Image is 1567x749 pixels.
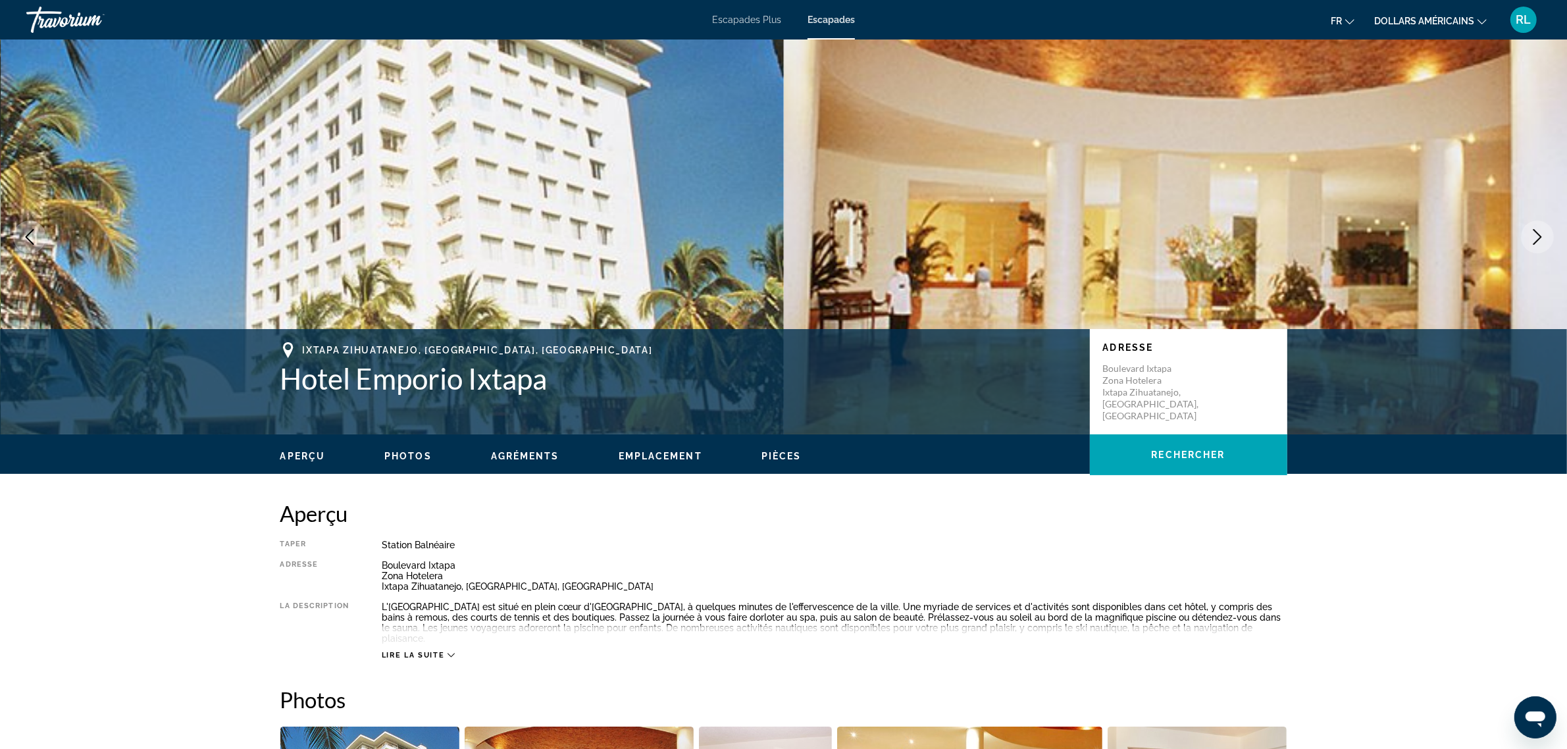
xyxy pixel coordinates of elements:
[384,450,432,462] button: Photos
[382,560,1287,592] div: Boulevard Ixtapa Zona Hotelera Ixtapa Zihuatanejo, [GEOGRAPHIC_DATA], [GEOGRAPHIC_DATA]
[808,14,855,25] a: Escapades
[1331,16,1342,26] font: fr
[280,451,326,461] span: Aperçu
[382,651,444,659] span: Lire la suite
[280,500,1287,527] h2: Aperçu
[1152,450,1225,460] span: Rechercher
[382,602,1287,644] div: L'[GEOGRAPHIC_DATA] est situé en plein cœur d'[GEOGRAPHIC_DATA], à quelques minutes de l'efferves...
[1103,363,1208,422] p: Boulevard Ixtapa Zona Hotelera Ixtapa Zihuatanejo, [GEOGRAPHIC_DATA], [GEOGRAPHIC_DATA]
[491,451,559,461] span: Agréments
[1331,11,1354,30] button: Changer de langue
[1374,11,1487,30] button: Changer de devise
[761,451,802,461] span: Pièces
[280,361,1077,396] h1: Hotel Emporio Ixtapa
[26,3,158,37] a: Travorium
[280,602,349,644] div: La description
[712,14,781,25] a: Escapades Plus
[13,220,46,253] button: Previous image
[280,450,326,462] button: Aperçu
[1521,220,1554,253] button: Next image
[280,540,349,550] div: Taper
[382,650,455,660] button: Lire la suite
[1506,6,1541,34] button: Menu utilisateur
[303,345,653,355] span: Ixtapa Zihuatanejo, [GEOGRAPHIC_DATA], [GEOGRAPHIC_DATA]
[491,450,559,462] button: Agréments
[1090,434,1287,475] button: Rechercher
[619,451,702,461] span: Emplacement
[280,686,1287,713] h2: Photos
[384,451,432,461] span: Photos
[761,450,802,462] button: Pièces
[1103,342,1274,353] p: Adresse
[382,540,1287,550] div: Station balnéaire
[619,450,702,462] button: Emplacement
[1514,696,1556,738] iframe: Bouton de lancement de la fenêtre de messagerie
[280,560,349,592] div: Adresse
[1516,13,1531,26] font: RL
[1374,16,1474,26] font: dollars américains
